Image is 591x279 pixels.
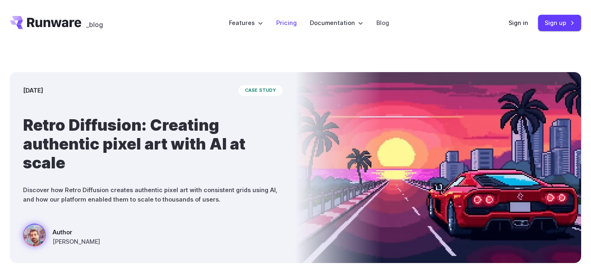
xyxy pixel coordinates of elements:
[23,86,43,95] time: [DATE]
[86,21,103,28] span: _blog
[23,224,100,250] a: a red sports car on a futuristic highway with a sunset and city skyline in the background, styled...
[310,18,363,27] label: Documentation
[86,16,103,29] a: _blog
[23,116,282,172] h1: Retro Diffusion: Creating authentic pixel art with AI at scale
[376,18,389,27] a: Blog
[53,237,100,246] span: [PERSON_NAME]
[538,15,581,31] a: Sign up
[53,227,100,237] span: Author
[238,85,282,96] span: case study
[276,18,297,27] a: Pricing
[295,72,581,263] img: a red sports car on a futuristic highway with a sunset and city skyline in the background, styled...
[509,18,528,27] a: Sign in
[23,185,282,204] p: Discover how Retro Diffusion creates authentic pixel art with consistent grids using AI, and how ...
[10,16,81,29] a: Go to /
[229,18,263,27] label: Features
